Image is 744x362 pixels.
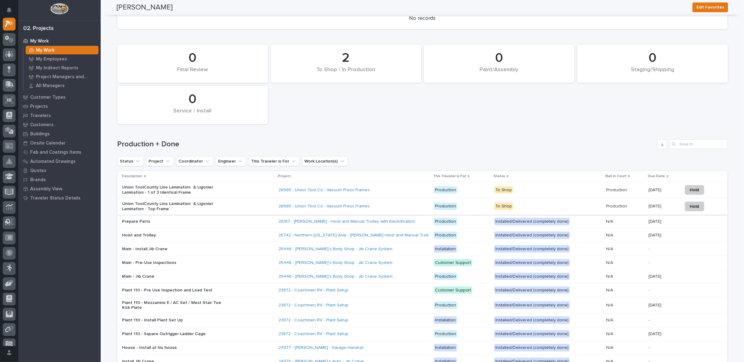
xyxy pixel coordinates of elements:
div: Installation [434,344,457,352]
h1: Production + Done [117,140,655,149]
div: 02. Projects [23,25,54,32]
a: My Work [18,36,101,46]
a: 23872 - Coachmen RV - Plant Setup [279,303,348,308]
div: Installed/Delivered (completely done) [494,259,570,267]
a: 23872 - Coachmen RV - Plant Setup [279,331,348,337]
tr: Plant 110 - Install Plant Set Up23872 - Coachmen RV - Plant Setup InstallationInstalled/Delivered... [117,313,728,327]
p: Prepare Parts [122,219,229,224]
span: Hold [690,203,699,210]
div: Customer Support [434,259,472,267]
p: Traveler Status Details [30,196,81,201]
p: Union ToolCounty Line Lamination & Ligonier Lamination - Top Frame [122,201,229,212]
p: Production [606,203,628,209]
p: [DATE] [649,204,677,209]
div: Installation [434,316,457,324]
p: Due Date [648,173,665,180]
p: - [649,318,677,323]
p: Production [606,186,628,193]
tr: Union ToolCounty Line Lamination & Ligonier Lamination - Top Frame26565 - Union Tool Co - Vacuum ... [117,198,728,215]
a: My Work [23,46,101,54]
div: Installed/Delivered (completely done) [494,245,570,253]
p: [DATE] [649,219,677,224]
tr: Main - Jib Crane25446 - [PERSON_NAME]'s Body Shop - Jib Crane System ProductionInstalled/Delivere... [117,270,728,283]
a: Automated Drawings [18,157,101,166]
p: My Work [30,38,49,44]
p: Plant 110 - Mezzanine E / AC Set / West Stair Toe Kick Plate [122,300,229,311]
div: 0 [588,50,717,66]
tr: Union ToolCounty Line Lamination & Ligonier Lamination - 1 of 3 Identical Frame26565 - Union Tool... [117,182,728,198]
p: Hoist and Trolley [122,233,229,238]
div: Staging/Shipping [588,67,717,79]
p: N/A [606,245,614,252]
p: [DATE] [649,188,677,193]
p: House - Install at his house [122,345,229,350]
p: - [649,288,677,293]
button: Hold [685,185,704,195]
div: To Shop [494,203,513,210]
a: 25446 - [PERSON_NAME]'s Body Shop - Jib Crane System [279,260,393,265]
a: 23872 - Coachmen RV - Plant Setup [279,318,348,323]
div: 0 [128,50,257,66]
span: Edit Favorites [696,4,724,11]
span: Hold [690,186,699,194]
button: Coordinator [176,156,213,166]
a: Fab and Coatings Items [18,148,101,157]
a: 24377 - [PERSON_NAME] - Garage Handrail [279,345,364,350]
a: Quotes [18,166,101,175]
p: N/A [606,218,614,224]
a: 26187 - [PERSON_NAME] - Hoist and Manual Trolley with Electrification [279,219,415,224]
p: Plant 110 - Square Outrigger Ladder Cage [122,331,229,337]
p: Description [122,173,142,180]
p: Projects [30,104,48,109]
p: N/A [606,344,614,350]
p: Plant 110 - Install Plant Set Up [122,318,229,323]
div: Production [434,273,457,280]
h2: [PERSON_NAME] [117,3,173,12]
div: To Shop / In Production [281,67,411,79]
p: All Managers [36,83,65,89]
p: Project [278,173,291,180]
button: Edit Favorites [692,2,728,12]
a: My Indirect Reports [23,64,101,72]
a: 25742 - Northern [US_STATE] Axle - [PERSON_NAME] Hoist and Manual Trolley [279,233,433,238]
p: Travelers [30,113,51,119]
button: Engineer [216,156,246,166]
p: No records [125,15,720,22]
div: Production [434,232,457,239]
p: N/A [606,287,614,293]
p: - [649,247,677,252]
a: 23872 - Coachmen RV - Plant Setup [279,288,348,293]
p: Customers [30,122,54,128]
button: Work Location(s) [302,156,348,166]
tr: Hoist and Trolley25742 - Northern [US_STATE] Axle - [PERSON_NAME] Hoist and Manual Trolley Produc... [117,229,728,242]
div: Installed/Delivered (completely done) [494,344,570,352]
p: My Work [36,48,55,53]
p: Plant 110 - Pre Use Inspection and Load Test [122,288,229,293]
div: Installed/Delivered (completely done) [494,218,570,225]
div: Installed/Delivered (completely done) [494,273,570,280]
p: Quotes [30,168,46,174]
p: My Employees [36,57,67,62]
p: Main - Install Jib Crane [122,247,229,252]
a: Travelers [18,111,101,120]
div: Installed/Delivered (completely done) [494,316,570,324]
button: Notifications [3,4,16,16]
tr: House - Install at his house24377 - [PERSON_NAME] - Garage Handrail InstallationInstalled/Deliver... [117,341,728,355]
div: Production [434,330,457,338]
p: This Traveler is For [433,173,466,180]
a: My Employees [23,55,101,63]
p: Main - Jib Crane [122,274,229,279]
p: My Indirect Reports [36,65,78,71]
p: N/A [606,232,614,238]
a: All Managers [23,81,101,90]
button: This Traveler is For [249,156,300,166]
a: 25446 - [PERSON_NAME]'s Body Shop - Jib Crane System [279,274,393,279]
div: Final Review [128,67,257,79]
p: Customer Types [30,95,66,100]
input: Search [670,139,728,149]
p: Onsite Calendar [30,141,66,146]
p: N/A [606,316,614,323]
p: Fab and Coatings Items [30,150,81,155]
a: Traveler Status Details [18,193,101,203]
